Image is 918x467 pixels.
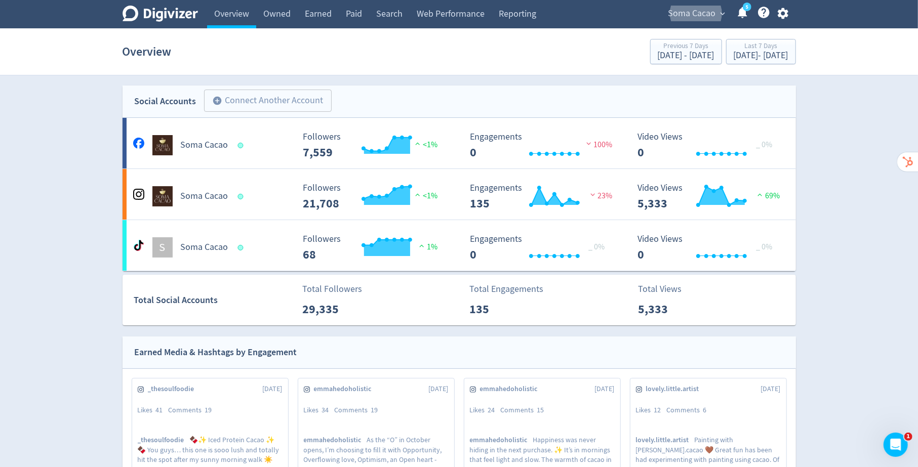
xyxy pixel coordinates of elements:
a: SSoma Cacao Followers --- Followers 68 1% Engagements 0 Engagements 0 _ 0% Video Views 0 Video Vi... [123,220,796,271]
span: emmahedoholistic [304,435,367,445]
span: 19 [205,405,212,414]
div: Comments [169,405,218,415]
p: 🍫✨ Iced Protein Cacao ✨🍫 You guys… this one is sooo lush and totally hit the spot after my sunny ... [138,435,283,463]
span: 23% [588,191,613,201]
span: 100% [584,140,613,150]
span: add_circle [213,96,223,106]
div: S [152,237,173,258]
span: _thesoulfoodie [138,435,190,445]
img: negative-performance.svg [588,191,598,198]
div: Likes [636,405,667,415]
img: positive-performance.svg [413,191,423,198]
span: _ 0% [756,140,772,150]
span: <1% [413,140,437,150]
img: positive-performance.svg [413,140,423,147]
div: Social Accounts [135,94,196,109]
button: Previous 7 Days[DATE] - [DATE] [650,39,722,64]
p: 29,335 [302,300,361,318]
p: Total Followers [302,282,362,296]
span: 41 [156,405,163,414]
svg: Followers --- [298,234,450,261]
svg: Followers --- [298,183,450,210]
p: 5,333 [638,300,696,318]
div: Likes [138,405,169,415]
span: Data last synced: 10 Oct 2025, 10:02am (AEDT) [237,245,246,250]
p: Total Engagements [469,282,543,296]
svg: Engagements 0 [465,234,617,261]
span: <1% [413,191,437,201]
span: 6 [703,405,707,414]
span: 15 [537,405,544,414]
h5: Soma Cacao [181,241,228,253]
div: [DATE] - [DATE] [658,51,714,60]
h1: Overview [123,35,172,68]
p: Happiness was never hiding in the next purchase. ✨ It’s in mornings that feel light and slow. The... [470,435,615,463]
span: emmahedoholistic [480,384,543,394]
p: Total Views [638,282,696,296]
img: Soma Cacao undefined [152,186,173,206]
button: Last 7 Days[DATE]- [DATE] [726,39,796,64]
div: [DATE] - [DATE] [734,51,788,60]
svg: Video Views 0 [632,234,784,261]
div: Total Social Accounts [134,293,295,308]
span: 1 [904,433,912,441]
div: Last 7 Days [734,43,788,51]
span: Data last synced: 10 Oct 2025, 8:02am (AEDT) [237,194,246,199]
p: Painting with [PERSON_NAME].cacao 🤎 Great fun has been had experimenting with painting using caca... [636,435,781,463]
a: Soma Cacao undefinedSoma Cacao Followers --- Followers 21,708 <1% Engagements 135 Engagements 135... [123,169,796,220]
p: As the “O” in October opens, I’m choosing to fill it with Opportunity, Overflowing love, Optimism... [304,435,449,463]
div: Likes [470,405,501,415]
h5: Soma Cacao [181,190,228,202]
span: 12 [654,405,661,414]
a: 5 [743,3,751,11]
span: [DATE] [263,384,283,394]
a: Connect Another Account [196,91,332,112]
img: Soma Cacao undefined [152,135,173,155]
a: Soma Cacao undefinedSoma Cacao Followers --- Followers 7,559 <1% Engagements 0 Engagements 0 100%... [123,118,796,168]
h5: Soma Cacao [181,139,228,151]
div: Earned Media & Hashtags by Engagement [135,345,297,360]
span: emmahedoholistic [314,384,377,394]
svg: Video Views 5,333 [632,183,784,210]
span: _ 0% [756,242,772,252]
text: 5 [745,4,748,11]
img: positive-performance.svg [755,191,765,198]
div: Comments [335,405,384,415]
svg: Video Views 0 [632,132,784,159]
span: Data last synced: 10 Oct 2025, 8:02am (AEDT) [237,143,246,148]
span: [DATE] [761,384,781,394]
span: [DATE] [429,384,449,394]
svg: Followers --- [298,132,450,159]
div: Comments [667,405,712,415]
span: [DATE] [595,384,615,394]
button: Soma Cacao [665,6,728,22]
span: 24 [488,405,495,414]
img: positive-performance.svg [417,242,427,249]
span: 19 [371,405,378,414]
span: _ 0% [589,242,605,252]
div: Comments [501,405,550,415]
span: Soma Cacao [668,6,716,22]
div: Previous 7 Days [658,43,714,51]
span: 1% [417,242,437,252]
button: Connect Another Account [204,90,332,112]
svg: Engagements 135 [465,183,617,210]
img: negative-performance.svg [584,140,594,147]
span: _thesoulfoodie [148,384,200,394]
span: expand_more [719,9,728,18]
iframe: Intercom live chat [884,433,908,457]
span: 69% [755,191,780,201]
span: emmahedoholistic [470,435,533,445]
span: lovely.little.artist [646,384,705,394]
div: Likes [304,405,335,415]
span: lovely.little.artist [636,435,695,445]
span: 34 [322,405,329,414]
svg: Engagements 0 [465,132,617,159]
p: 135 [469,300,528,318]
